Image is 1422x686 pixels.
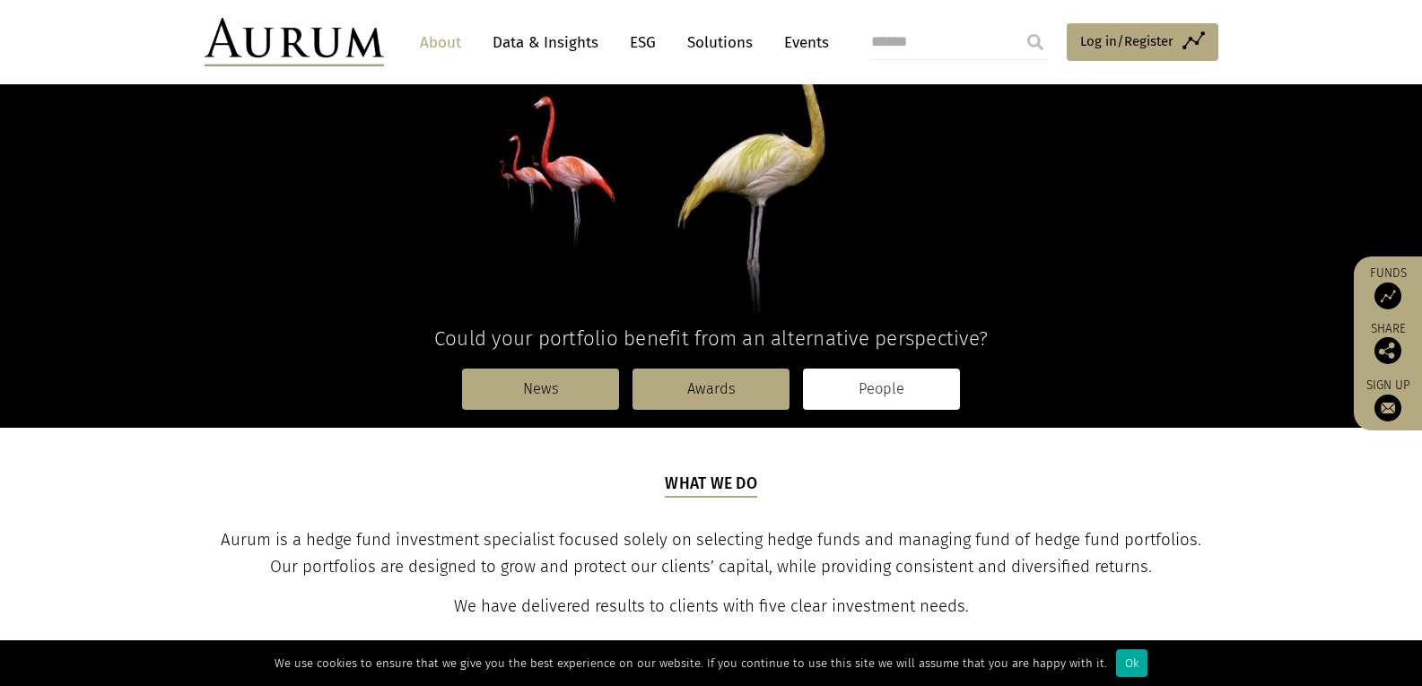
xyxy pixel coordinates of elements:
img: Share this post [1374,337,1401,364]
img: Access Funds [1374,282,1401,309]
a: ESG [621,26,665,59]
a: News [462,369,619,410]
a: Funds [1363,265,1413,309]
a: Awards [632,369,790,410]
input: Submit [1017,24,1053,60]
a: Sign up [1363,378,1413,421]
a: Log in/Register [1067,23,1218,61]
a: About [411,26,470,59]
span: Log in/Register [1080,30,1173,52]
div: Share [1363,323,1413,364]
a: People [803,369,960,410]
a: Solutions [678,26,762,59]
h4: Could your portfolio benefit from an alternative perspective? [205,326,1218,351]
h5: What we do [665,473,757,498]
div: Ok [1116,649,1147,677]
a: Data & Insights [484,26,607,59]
img: Aurum [205,18,384,66]
img: Sign up to our newsletter [1374,395,1401,421]
span: Aurum is a hedge fund investment specialist focused solely on selecting hedge funds and managing ... [221,530,1201,577]
a: Events [775,26,829,59]
span: We have delivered results to clients with five clear investment needs. [454,596,969,616]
